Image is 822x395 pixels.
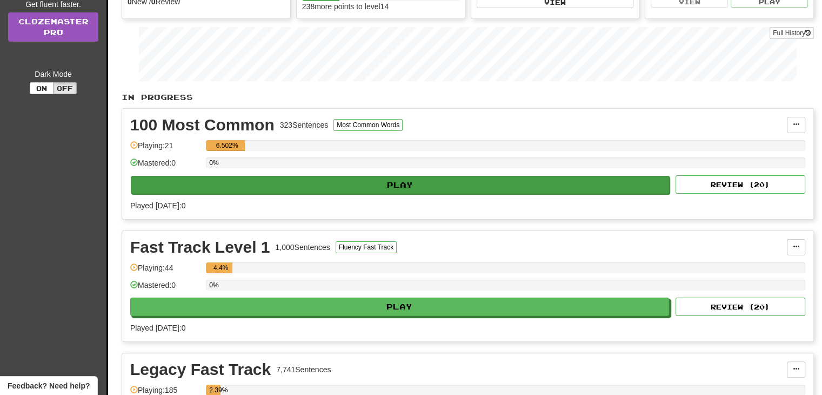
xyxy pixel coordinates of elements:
div: Dark Mode [8,69,98,80]
button: Full History [770,27,814,39]
button: Play [131,176,670,194]
p: In Progress [122,92,814,103]
button: Off [53,82,77,94]
button: Review (20) [676,298,805,316]
button: Review (20) [676,175,805,194]
div: Fast Track Level 1 [130,239,270,255]
div: 1,000 Sentences [276,242,330,253]
span: Open feedback widget [8,380,90,391]
div: Playing: 44 [130,262,201,280]
span: Played [DATE]: 0 [130,324,185,332]
div: 4.4% [209,262,232,273]
div: Playing: 21 [130,140,201,158]
div: Mastered: 0 [130,280,201,298]
div: 100 Most Common [130,117,275,133]
div: Mastered: 0 [130,157,201,175]
span: Played [DATE]: 0 [130,201,185,210]
div: 238 more points to level 14 [302,1,459,12]
div: Legacy Fast Track [130,361,271,378]
a: ClozemasterPro [8,12,98,42]
div: 6.502% [209,140,245,151]
div: 7,741 Sentences [276,364,331,375]
div: 323 Sentences [280,120,329,130]
button: Play [130,298,669,316]
button: Most Common Words [333,119,403,131]
button: Fluency Fast Track [336,241,397,253]
button: On [30,82,54,94]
